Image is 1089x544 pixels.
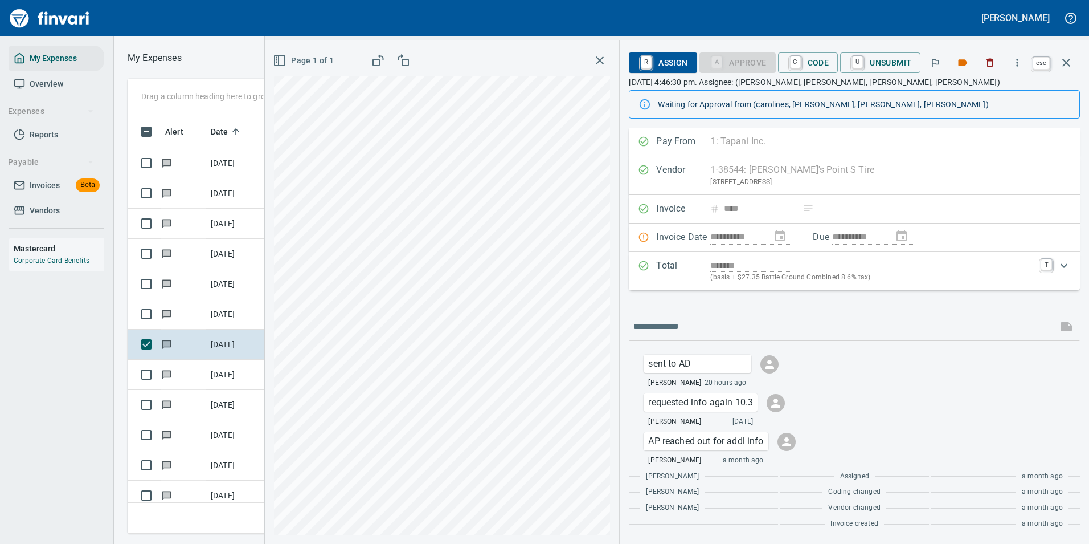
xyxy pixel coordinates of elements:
[723,455,764,466] span: a month ago
[1022,502,1063,514] span: a month ago
[1033,57,1050,70] a: esc
[7,5,92,32] img: Finvari
[629,252,1080,290] div: Expand
[778,52,838,73] button: CCode
[206,330,263,360] td: [DATE]
[3,152,99,173] button: Payable
[211,125,228,139] span: Date
[30,204,60,218] span: Vendors
[161,340,173,348] span: Has messages
[263,450,366,481] td: 19095.8115011
[1041,259,1052,270] a: T
[275,54,334,68] span: Page 1 of 1
[206,148,263,178] td: [DATE]
[161,280,173,287] span: Has messages
[629,76,1080,88] p: [DATE] 4:46:30 pm. Assignee: ([PERSON_NAME], [PERSON_NAME], [PERSON_NAME], [PERSON_NAME])
[830,518,878,530] span: Invoice created
[8,104,94,119] span: Expenses
[1022,486,1063,498] span: a month ago
[263,330,366,360] td: [DATE] Invoice 5537 from [GEOGRAPHIC_DATA] (1-38544)
[263,420,366,450] td: [DATE] Invoice Tapani-22-03 7 from Columbia West Engineering Inc (1-10225)
[646,471,699,482] span: [PERSON_NAME]
[263,299,366,330] td: [DATE] Invoice 537020 from OSW Equipment & Repair LLC (1-25821)
[629,52,697,73] button: RAssign
[732,416,753,428] span: [DATE]
[263,148,366,178] td: 18804.666501
[1005,50,1030,75] button: More
[161,250,173,257] span: Has messages
[849,53,911,72] span: Unsubmit
[263,481,366,511] td: 96692.2535023
[206,299,263,330] td: [DATE]
[787,53,829,72] span: Code
[979,9,1053,27] button: [PERSON_NAME]
[644,432,768,450] div: Click for options
[648,396,753,409] p: requested info again 10.3
[141,91,308,102] p: Drag a column heading here to group the table
[9,122,104,148] a: Reports
[648,357,746,371] p: sent to AD
[1022,518,1063,530] span: a month ago
[263,209,366,239] td: 91806.91024
[165,125,183,139] span: Alert
[1053,313,1080,340] span: This records your message into the invoice and notifies anyone mentioned
[30,77,63,91] span: Overview
[646,486,699,498] span: [PERSON_NAME]
[648,416,701,428] span: [PERSON_NAME]
[790,56,801,68] a: C
[923,50,948,75] button: Flag
[8,155,94,169] span: Payable
[206,420,263,450] td: [DATE]
[852,56,863,68] a: U
[161,492,173,499] span: Has messages
[161,220,173,227] span: Has messages
[699,57,776,67] div: Coding Required
[950,50,975,75] button: Labels
[206,360,263,390] td: [DATE]
[656,259,710,283] p: Total
[206,390,263,420] td: [DATE]
[161,310,173,318] span: Has messages
[161,461,173,469] span: Has messages
[161,401,173,408] span: Has messages
[76,178,100,192] span: Beta
[638,53,687,72] span: Assign
[271,50,338,71] button: Page 1 of 1
[828,486,880,498] span: Coding changed
[263,269,366,299] td: 96542.1120131
[648,435,763,448] p: AP reached out for addl info
[14,242,104,255] h6: Mastercard
[641,56,652,68] a: R
[128,51,182,65] p: My Expenses
[161,159,173,167] span: Has messages
[705,377,747,389] span: 20 hours ago
[206,269,263,299] td: [DATE]
[658,94,1070,115] div: Waiting for Approval from (carolines, [PERSON_NAME], [PERSON_NAME], [PERSON_NAME])
[165,125,198,139] span: Alert
[211,125,243,139] span: Date
[9,198,104,224] a: Vendors
[206,239,263,269] td: [DATE]
[161,431,173,439] span: Has messages
[30,51,77,66] span: My Expenses
[981,12,1050,24] h5: [PERSON_NAME]
[206,481,263,511] td: [DATE]
[161,189,173,197] span: Has messages
[30,178,60,193] span: Invoices
[648,455,701,466] span: [PERSON_NAME]
[9,46,104,71] a: My Expenses
[263,360,366,390] td: [DATE] Invoice WNWO0053031 from NC Machinery Co. Inc (1-10695)
[840,471,869,482] span: Assigned
[840,52,920,73] button: UUnsubmit
[9,71,104,97] a: Overview
[648,377,701,389] span: [PERSON_NAME]
[161,371,173,378] span: Has messages
[646,502,699,514] span: [PERSON_NAME]
[263,239,366,269] td: 96384.252504
[263,178,366,209] td: 96307.5220063
[977,50,1002,75] button: Discard
[263,390,366,420] td: [DATE] Invoice 6660563 from Superior Tire Service, Inc (1-10991)
[3,101,99,122] button: Expenses
[128,51,182,65] nav: breadcrumb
